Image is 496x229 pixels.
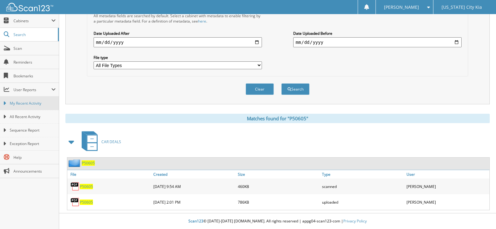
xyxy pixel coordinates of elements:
div: [DATE] 9:54 AM [152,180,236,193]
a: here [198,18,206,24]
span: Help [13,155,56,160]
div: All metadata fields are searched by default. Select a cabinet with metadata to enable filtering b... [94,13,262,24]
div: [PERSON_NAME] [405,196,489,208]
a: P50605 [82,160,95,166]
a: User [405,170,489,179]
button: Search [281,83,309,95]
a: Created [152,170,236,179]
span: Bookmarks [13,73,56,79]
span: All Recent Activity [10,114,56,120]
img: PDF.png [70,197,80,207]
a: Size [236,170,321,179]
span: Sequence Report [10,128,56,133]
span: [US_STATE] City Kia [442,5,482,9]
span: User Reports [13,87,51,92]
div: [PERSON_NAME] [405,180,489,193]
label: Date Uploaded After [94,31,262,36]
div: 786KB [236,196,321,208]
a: P50605 [80,200,93,205]
a: Privacy Policy [343,218,367,224]
label: File type [94,55,262,60]
input: start [94,37,262,47]
label: Date Uploaded Before [293,31,462,36]
img: scan123-logo-white.svg [6,3,53,11]
div: 460KB [236,180,321,193]
a: P50605 [80,184,93,189]
span: Cabinets [13,18,51,23]
span: CAR DEALS [101,139,121,144]
img: PDF.png [70,182,80,191]
div: © [DATE]-[DATE] [DOMAIN_NAME]. All rights reserved | appg04-scan123-com | [59,214,496,229]
span: Scan [13,46,56,51]
span: Search [13,32,55,37]
a: File [67,170,152,179]
input: end [293,37,462,47]
span: Announcements [13,169,56,174]
span: Reminders [13,60,56,65]
button: Clear [246,83,274,95]
div: scanned [320,180,405,193]
span: My Recent Activity [10,101,56,106]
a: CAR DEALS [78,129,121,154]
div: [DATE] 2:01 PM [152,196,236,208]
a: Type [320,170,405,179]
div: uploaded [320,196,405,208]
img: folder2.png [69,159,82,167]
span: Exception Report [10,141,56,147]
span: [PERSON_NAME] [384,5,419,9]
iframe: Chat Widget [465,199,496,229]
div: Matches found for "P50605" [65,114,490,123]
span: Scan123 [188,218,203,224]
